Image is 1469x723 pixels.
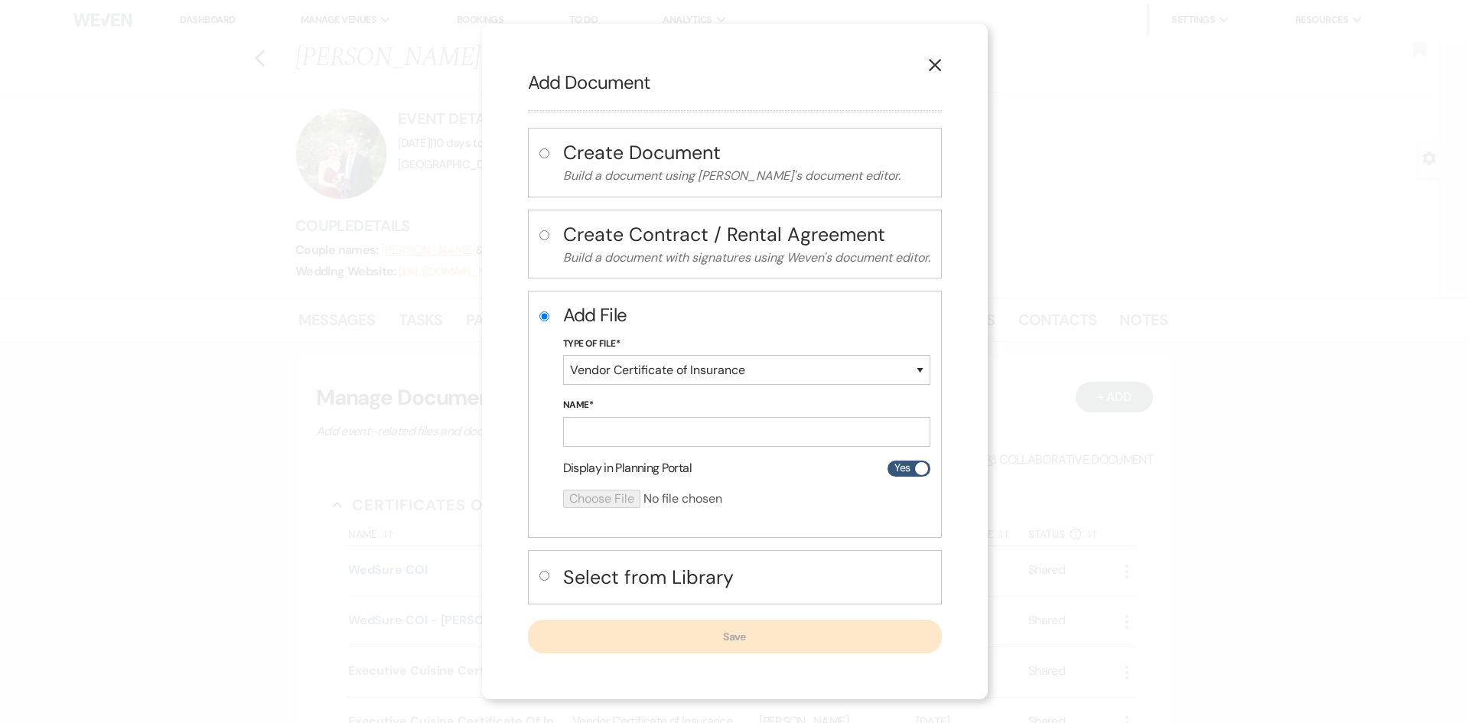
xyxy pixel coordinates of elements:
h4: Select from Library [563,564,930,591]
h2: Add File [563,302,930,328]
button: Select from Library [563,562,930,593]
h4: Create Contract / Rental Agreement [563,221,930,248]
label: Name* [563,397,930,414]
h2: Add Document [528,70,942,96]
p: Build a document with signatures using Weven's document editor. [563,248,930,268]
span: Yes [894,458,910,477]
h4: Create Document [563,139,930,166]
button: Save [528,620,942,653]
div: Display in Planning Portal [563,459,930,477]
button: Create Contract / Rental AgreementBuild a document with signatures using Weven's document editor. [563,221,930,268]
label: Type of File* [563,336,930,353]
button: Create DocumentBuild a document using [PERSON_NAME]'s document editor. [563,139,930,186]
p: Build a document using [PERSON_NAME]'s document editor. [563,166,930,186]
